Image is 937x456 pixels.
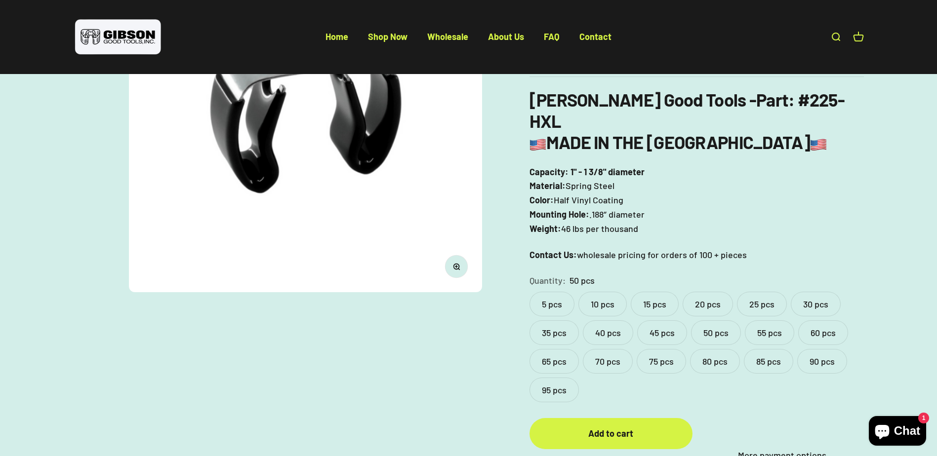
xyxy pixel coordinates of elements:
[427,31,468,42] a: Wholesale
[530,180,566,191] b: Material:
[530,273,566,288] legend: Quantity:
[488,31,524,42] a: About Us
[589,207,645,222] span: .188″ diameter
[530,89,788,110] b: [PERSON_NAME] Good Tools -
[554,193,623,207] span: Half Vinyl Coating
[579,31,611,42] a: Contact
[700,418,863,440] iframe: PayPal-paypal
[530,131,827,152] b: MADE IN THE [GEOGRAPHIC_DATA]
[530,194,554,205] b: Color:
[530,166,645,177] b: Capacity: 1" - 1 3/8" diameter
[549,426,673,441] div: Add to cart
[866,416,929,448] inbox-online-store-chat: Shopify online store chat
[566,179,614,193] span: Spring Steel
[544,31,560,42] a: FAQ
[530,223,561,234] b: Weight:
[530,89,845,131] b: : #225-HXL
[530,418,693,449] button: Add to cart
[561,222,638,236] span: 46 lbs per thousand
[756,89,788,110] span: Part
[530,249,577,260] strong: Contact Us:
[570,273,595,288] variant-option-value: 50 pcs
[530,248,864,262] p: wholesale pricing for orders of 100 + pieces
[530,209,589,220] b: Mounting Hole:
[368,31,407,42] a: Shop Now
[326,31,348,42] a: Home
